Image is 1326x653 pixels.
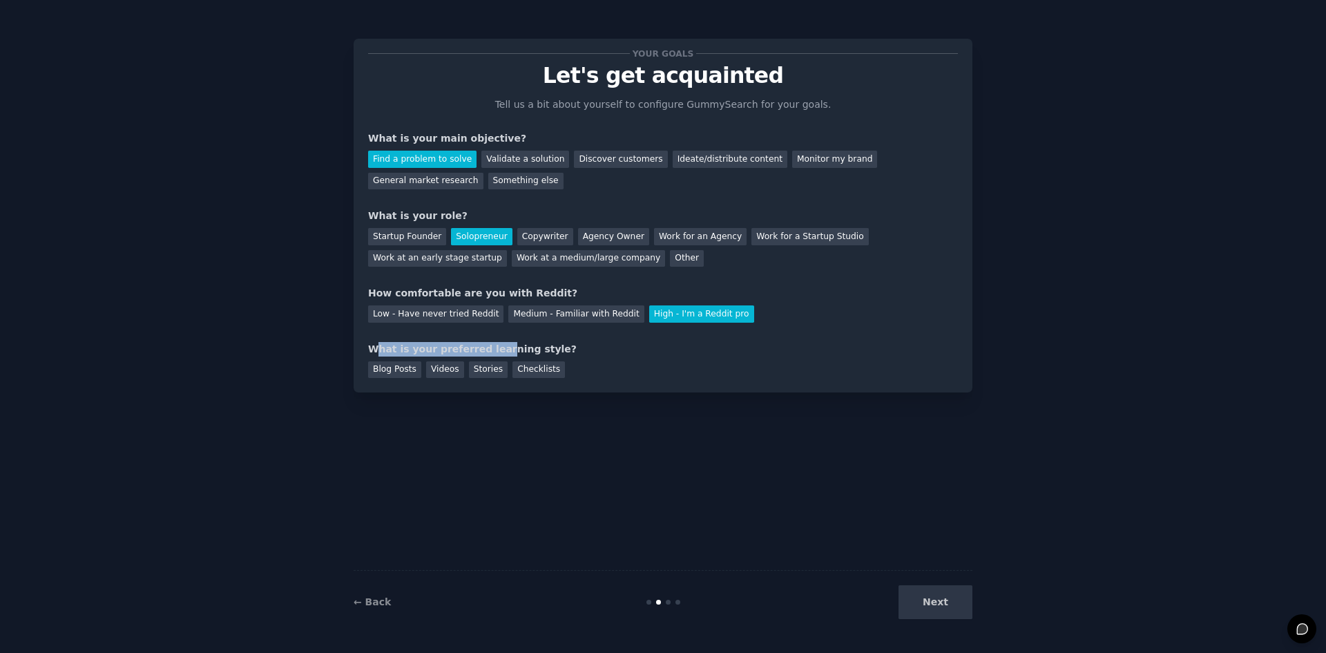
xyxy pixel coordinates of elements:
[481,151,569,168] div: Validate a solution
[792,151,877,168] div: Monitor my brand
[578,228,649,245] div: Agency Owner
[368,151,477,168] div: Find a problem to solve
[368,173,483,190] div: General market research
[673,151,787,168] div: Ideate/distribute content
[508,305,644,323] div: Medium - Familiar with Reddit
[751,228,868,245] div: Work for a Startup Studio
[368,131,958,146] div: What is your main objective?
[451,228,512,245] div: Solopreneur
[368,286,958,301] div: How comfortable are you with Reddit?
[517,228,573,245] div: Copywriter
[574,151,667,168] div: Discover customers
[368,305,503,323] div: Low - Have never tried Reddit
[654,228,747,245] div: Work for an Agency
[670,250,704,267] div: Other
[368,250,507,267] div: Work at an early stage startup
[354,596,391,607] a: ← Back
[368,342,958,357] div: What is your preferred learning style?
[368,64,958,88] p: Let's get acquainted
[489,97,837,112] p: Tell us a bit about yourself to configure GummySearch for your goals.
[426,361,464,379] div: Videos
[469,361,508,379] div: Stories
[368,228,446,245] div: Startup Founder
[512,361,565,379] div: Checklists
[630,46,696,61] span: Your goals
[368,209,958,223] div: What is your role?
[649,305,754,323] div: High - I'm a Reddit pro
[368,361,421,379] div: Blog Posts
[488,173,564,190] div: Something else
[512,250,665,267] div: Work at a medium/large company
